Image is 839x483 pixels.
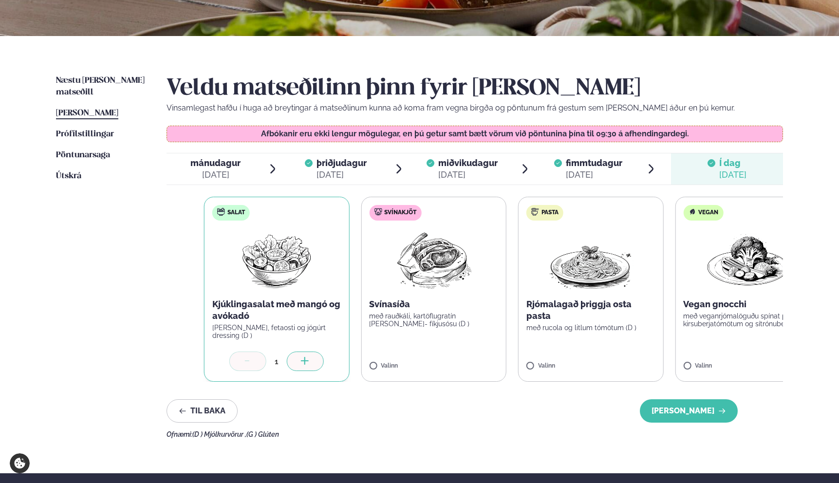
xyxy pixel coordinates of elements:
span: [PERSON_NAME] [56,109,118,117]
img: Pork-Meat.png [391,228,477,291]
span: Salat [227,209,245,217]
p: Svínasíða [369,298,498,310]
p: með rucola og litlum tómötum (D ) [526,324,655,332]
span: miðvikudagur [438,158,498,168]
p: Vinsamlegast hafðu í huga að breytingar á matseðlinum kunna að koma fram vegna birgða og pöntunum... [167,102,783,114]
span: þriðjudagur [317,158,367,168]
span: Prófílstillingar [56,130,114,138]
img: Salad.png [234,228,320,291]
button: [PERSON_NAME] [640,399,738,423]
a: Cookie settings [10,453,30,473]
a: Næstu [PERSON_NAME] matseðill [56,75,147,98]
div: Ofnæmi: [167,430,783,438]
span: Pöntunarsaga [56,151,110,159]
img: salad.svg [217,208,225,216]
p: Rjómalagað þriggja osta pasta [526,298,655,322]
span: Pasta [541,209,559,217]
a: Útskrá [56,170,81,182]
p: Kjúklingasalat með mangó og avókadó [212,298,341,322]
span: Svínakjöt [384,209,416,217]
div: [DATE] [719,169,746,181]
span: (D ) Mjólkurvörur , [192,430,246,438]
div: [DATE] [190,169,241,181]
span: Næstu [PERSON_NAME] matseðill [56,76,145,96]
h2: Veldu matseðilinn þinn fyrir [PERSON_NAME] [167,75,783,102]
span: mánudagur [190,158,241,168]
img: Vegan.png [705,228,791,291]
span: fimmtudagur [566,158,622,168]
a: Prófílstillingar [56,129,114,140]
span: (G ) Glúten [246,430,279,438]
span: Í dag [719,157,746,169]
img: pork.svg [374,208,382,216]
p: með veganrjómalöguðu spínat pestó, kirsuberjatómötum og sítrónuberki (G ) [683,312,812,328]
a: [PERSON_NAME] [56,108,118,119]
div: [DATE] [566,169,622,181]
p: [PERSON_NAME], fetaosti og jógúrt dressing (D ) [212,324,341,339]
span: Útskrá [56,172,81,180]
div: 1 [266,356,287,367]
img: Spagetti.png [548,228,634,291]
div: [DATE] [317,169,367,181]
p: Vegan gnocchi [683,298,812,310]
button: Til baka [167,399,238,423]
span: Vegan [698,209,718,217]
img: pasta.svg [531,208,539,216]
p: Afbókanir eru ekki lengur mögulegar, en þú getur samt bætt vörum við pöntunina þína til 09:30 á a... [177,130,773,138]
img: Vegan.svg [688,208,696,216]
a: Pöntunarsaga [56,149,110,161]
div: [DATE] [438,169,498,181]
p: með rauðkáli, kartöflugratín [PERSON_NAME]- fíkjusósu (D ) [369,312,498,328]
